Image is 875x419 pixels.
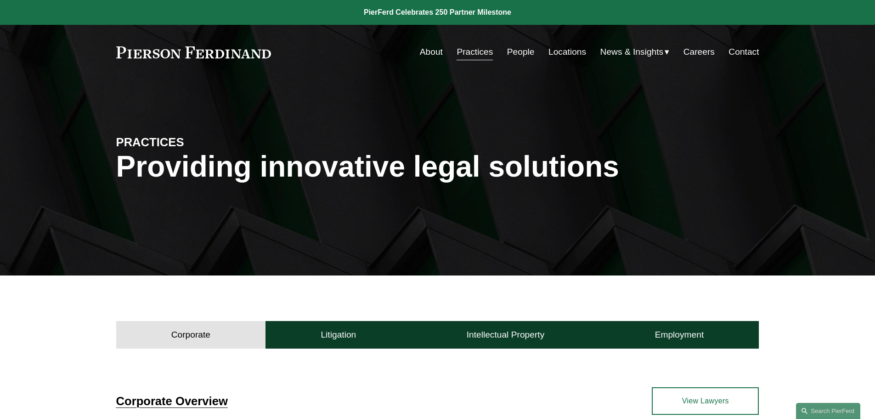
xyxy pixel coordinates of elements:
[600,43,670,61] a: folder dropdown
[728,43,759,61] a: Contact
[683,43,715,61] a: Careers
[321,329,356,340] h4: Litigation
[796,403,860,419] a: Search this site
[655,329,704,340] h4: Employment
[116,135,277,149] h4: PRACTICES
[507,43,535,61] a: People
[116,395,228,408] a: Corporate Overview
[116,150,759,184] h1: Providing innovative legal solutions
[652,387,759,415] a: View Lawyers
[420,43,443,61] a: About
[171,329,210,340] h4: Corporate
[457,43,493,61] a: Practices
[548,43,586,61] a: Locations
[600,44,664,60] span: News & Insights
[467,329,545,340] h4: Intellectual Property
